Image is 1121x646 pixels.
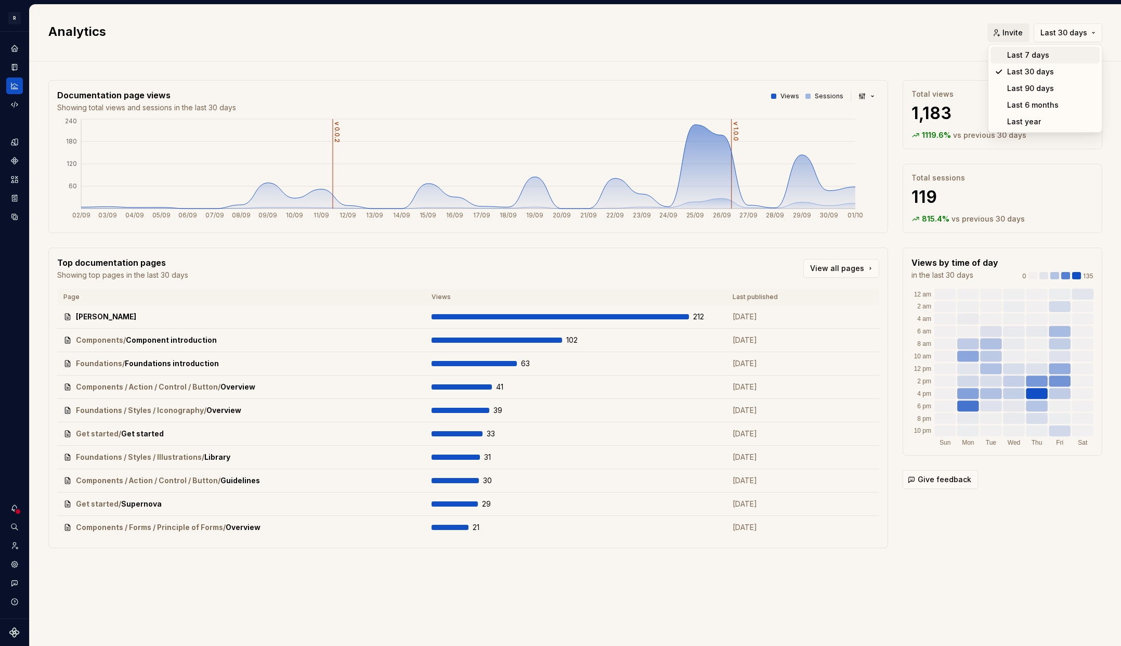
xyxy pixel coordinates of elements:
div: Last 90 days [1007,83,1054,94]
div: Suggestions [988,45,1102,132]
div: Last 30 days [1007,67,1054,77]
div: Last 7 days [1007,50,1049,60]
div: Last year [1007,117,1041,127]
div: Last 6 months [1007,100,1059,110]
